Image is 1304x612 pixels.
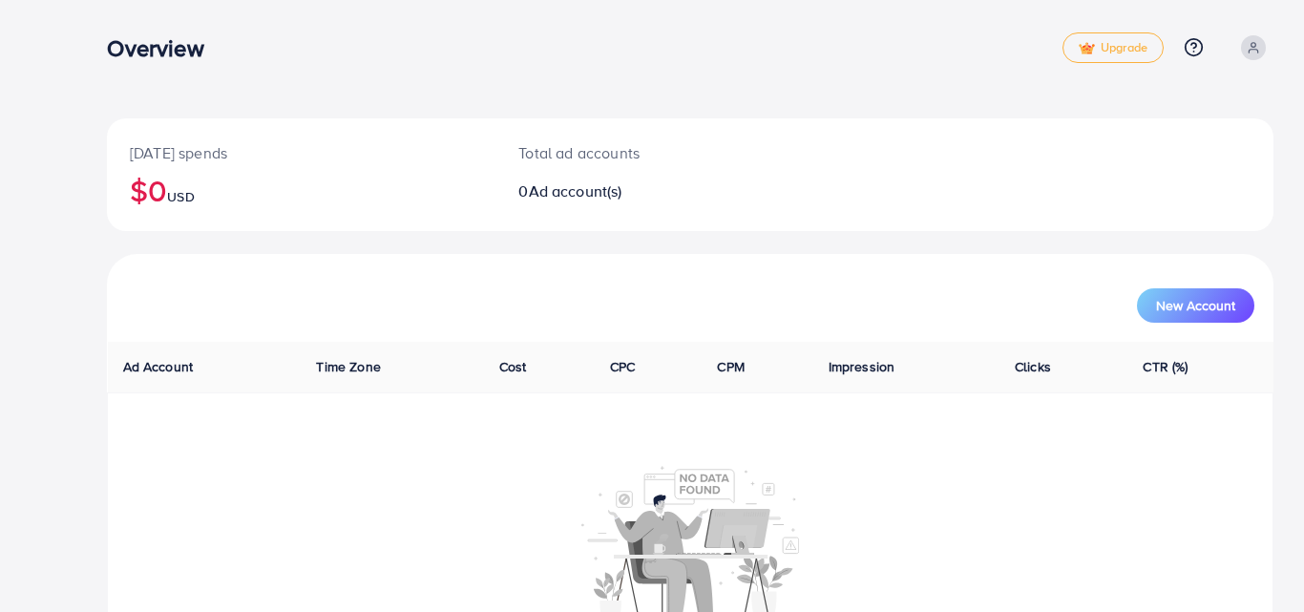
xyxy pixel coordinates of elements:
img: tick [1079,42,1095,55]
span: Time Zone [316,357,380,376]
span: New Account [1156,299,1235,312]
button: New Account [1137,288,1254,323]
span: Clicks [1015,357,1051,376]
span: Ad account(s) [529,180,622,201]
p: [DATE] spends [130,141,473,164]
span: CTR (%) [1143,357,1188,376]
span: CPM [717,357,744,376]
span: Cost [499,357,527,376]
a: tickUpgrade [1062,32,1164,63]
span: Upgrade [1079,41,1147,55]
h2: 0 [518,182,765,200]
span: Impression [829,357,895,376]
p: Total ad accounts [518,141,765,164]
span: Ad Account [123,357,194,376]
span: CPC [610,357,635,376]
h3: Overview [107,34,219,62]
span: USD [167,187,194,206]
h2: $0 [130,172,473,208]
